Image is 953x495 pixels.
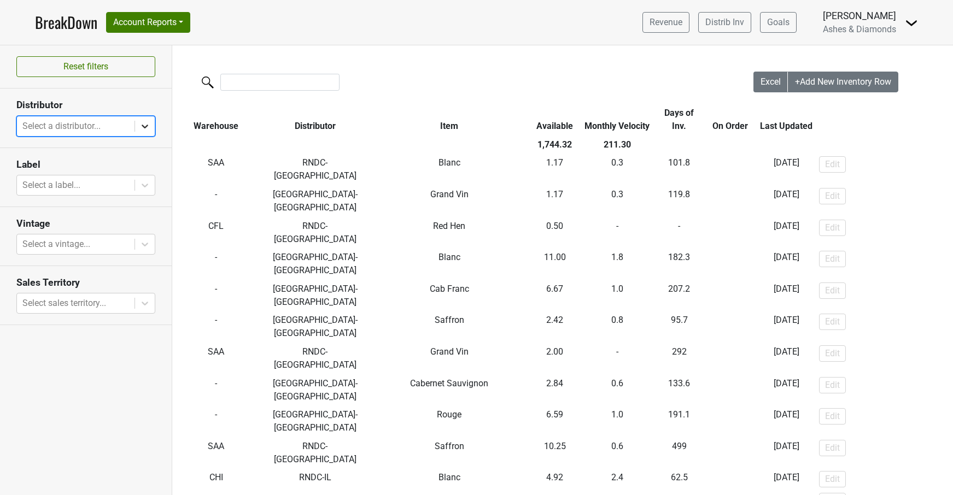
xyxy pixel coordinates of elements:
td: [DATE] [756,280,816,311]
td: RNDC-IL [260,469,370,491]
span: Blanc [439,157,460,168]
th: 211.30 [581,135,654,154]
img: Dropdown Menu [905,16,918,30]
td: 133.6 [654,374,705,406]
td: - [581,343,654,374]
td: - [704,405,756,437]
td: [DATE] [756,154,816,186]
td: 0.3 [581,185,654,217]
span: Red Hen [433,221,465,231]
td: - [172,374,260,406]
td: 6.67 [529,280,581,311]
td: [GEOGRAPHIC_DATA]-[GEOGRAPHIC_DATA] [260,405,370,437]
button: Edit [819,220,846,236]
td: - [704,154,756,186]
td: [DATE] [756,217,816,249]
td: - [581,217,654,249]
td: 95.7 [654,311,705,343]
th: Available: activate to sort column ascending [529,104,581,135]
button: Edit [819,408,846,425]
td: 4.92 [529,469,581,491]
th: Last Updated: activate to sort column ascending [756,104,816,135]
td: CFL [172,217,260,249]
a: Distrib Inv [698,12,751,33]
button: Edit [819,345,846,362]
span: +Add New Inventory Row [795,76,891,87]
td: [DATE] [756,311,816,343]
td: 292 [654,343,705,374]
td: 1.0 [581,280,654,311]
td: [GEOGRAPHIC_DATA]-[GEOGRAPHIC_DATA] [260,311,370,343]
td: [DATE] [756,469,816,491]
td: [GEOGRAPHIC_DATA]-[GEOGRAPHIC_DATA] [260,248,370,280]
th: Monthly Velocity: activate to sort column ascending [581,104,654,135]
button: Excel [753,72,788,92]
a: Goals [760,12,797,33]
td: [DATE] [756,374,816,406]
h3: Label [16,159,155,170]
a: BreakDown [35,11,97,34]
td: 10.25 [529,437,581,469]
td: 2.4 [581,469,654,491]
th: Distributor: activate to sort column ascending [260,104,370,135]
button: Edit [819,282,846,299]
span: Excel [761,76,781,87]
span: Saffron [435,315,464,325]
span: Rouge [437,409,461,420]
th: 1,744.32 [529,135,581,154]
span: Blanc [439,472,460,482]
td: - [704,280,756,311]
h3: Distributor [16,99,155,111]
button: Edit [819,471,846,487]
td: 191.1 [654,405,705,437]
td: [GEOGRAPHIC_DATA]-[GEOGRAPHIC_DATA] [260,374,370,406]
td: 0.8 [581,311,654,343]
button: Reset filters [16,56,155,77]
td: RNDC-[GEOGRAPHIC_DATA] [260,217,370,249]
td: 499 [654,437,705,469]
button: Edit [819,251,846,267]
td: 207.2 [654,280,705,311]
td: [DATE] [756,437,816,469]
span: Saffron [435,441,464,451]
td: 0.6 [581,437,654,469]
td: 11.00 [529,248,581,280]
td: 1.8 [581,248,654,280]
button: Edit [819,377,846,393]
td: 2.42 [529,311,581,343]
td: 1.17 [529,154,581,186]
td: 62.5 [654,469,705,491]
td: - [704,343,756,374]
h3: Vintage [16,218,155,229]
th: Item: activate to sort column ascending [370,104,529,135]
td: - [172,248,260,280]
div: [PERSON_NAME] [823,9,896,23]
td: [DATE] [756,343,816,374]
td: 2.00 [529,343,581,374]
td: 1.17 [529,185,581,217]
td: RNDC-[GEOGRAPHIC_DATA] [260,343,370,374]
td: SAA [172,437,260,469]
td: - [704,469,756,491]
td: - [172,185,260,217]
td: - [704,437,756,469]
td: - [172,405,260,437]
td: RNDC-[GEOGRAPHIC_DATA] [260,154,370,186]
td: RNDC-[GEOGRAPHIC_DATA] [260,437,370,469]
td: [GEOGRAPHIC_DATA]-[GEOGRAPHIC_DATA] [260,280,370,311]
a: Revenue [642,12,689,33]
td: CHI [172,469,260,491]
h3: Sales Territory [16,277,155,288]
td: 182.3 [654,248,705,280]
td: [DATE] [756,185,816,217]
td: 101.8 [654,154,705,186]
td: 0.6 [581,374,654,406]
td: - [704,374,756,406]
button: Edit [819,314,846,330]
th: Days of Inv.: activate to sort column ascending [654,104,705,135]
td: SAA [172,343,260,374]
td: - [704,311,756,343]
span: Cab Franc [430,284,469,294]
button: Account Reports [106,12,190,33]
td: - [654,217,705,249]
